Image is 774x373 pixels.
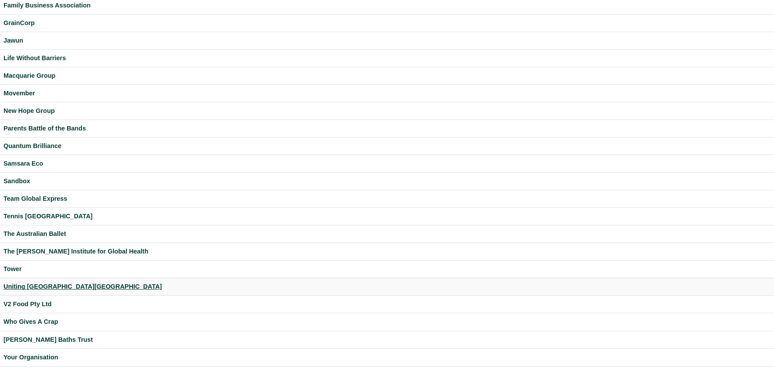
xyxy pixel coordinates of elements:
[4,36,770,46] a: Jawun
[4,194,770,204] a: Team Global Express
[4,317,770,327] a: Who Gives A Crap
[4,18,770,28] a: GrainCorp
[4,71,770,81] a: Macquarie Group
[4,53,770,63] a: Life Without Barriers
[4,352,770,362] a: Your Organisation
[4,299,770,309] a: V2 Food Pty Ltd
[4,264,770,274] a: Tower
[4,106,770,116] a: New Hope Group
[4,229,770,239] a: The Australian Ballet
[4,141,770,151] a: Quantum Brilliance
[4,88,770,98] a: Movember
[4,211,770,221] a: Tennis [GEOGRAPHIC_DATA]
[4,335,770,345] a: [PERSON_NAME] Baths Trust
[4,0,770,11] a: Family Business Association
[4,246,770,257] a: The [PERSON_NAME] Institute for Global Health
[4,282,770,292] a: Uniting [GEOGRAPHIC_DATA][GEOGRAPHIC_DATA]
[4,159,770,169] a: Samsara Eco
[4,176,770,186] a: Sandbox
[4,123,770,134] a: Parents Battle of the Bands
